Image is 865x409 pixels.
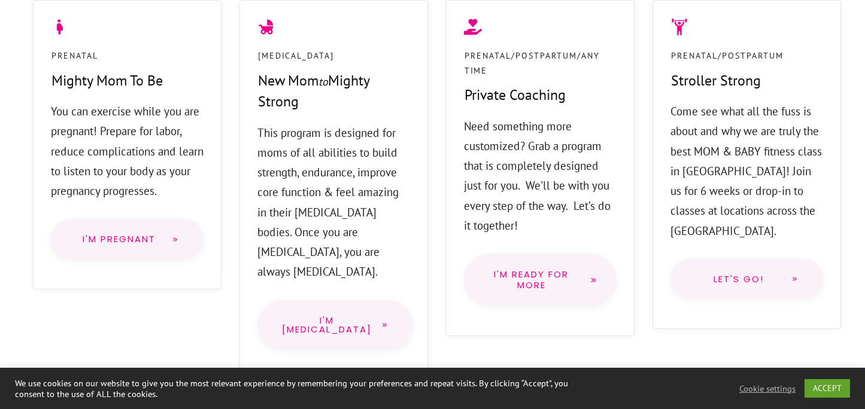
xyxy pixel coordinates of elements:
[670,259,823,300] a: Let's go!
[465,48,616,78] p: Prenatal/PostPartum/Any Time
[282,316,372,334] span: I'm [MEDICAL_DATA]
[258,71,409,123] h4: New Mom Mighty Strong
[15,378,600,399] div: We use cookies on our website to give you the most relevant experience by remembering your prefer...
[257,300,413,350] a: I'm [MEDICAL_DATA]
[739,383,796,394] a: Cookie settings
[805,379,850,398] a: ACCEPT
[258,48,334,63] p: [MEDICAL_DATA]
[51,219,204,260] a: I'm Pregnant
[464,117,617,236] p: Need something more customized? Grab a program that is completely designed just for you. We'll be...
[318,75,328,88] span: to
[482,269,580,291] span: I'm Ready for more
[257,123,410,282] p: This program is designed for moms of all abilities to build strength, endurance, improve core fun...
[671,71,761,102] h4: Stroller Strong
[51,48,98,63] p: Prenatal
[51,102,204,201] p: You can exercise while you are pregnant! Prepare for labor, reduce complications and learn to lis...
[671,48,784,63] p: Prenatal/Postpartum
[695,274,782,284] span: Let's go!
[670,102,823,241] p: Come see what all the fuss is about and why we are truly the best MOM & BABY fitness class in [GE...
[465,85,566,116] h4: Private Coaching
[75,234,162,244] span: I'm Pregnant
[51,71,163,102] h4: Mighty Mom To Be
[464,254,617,306] a: I'm Ready for more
